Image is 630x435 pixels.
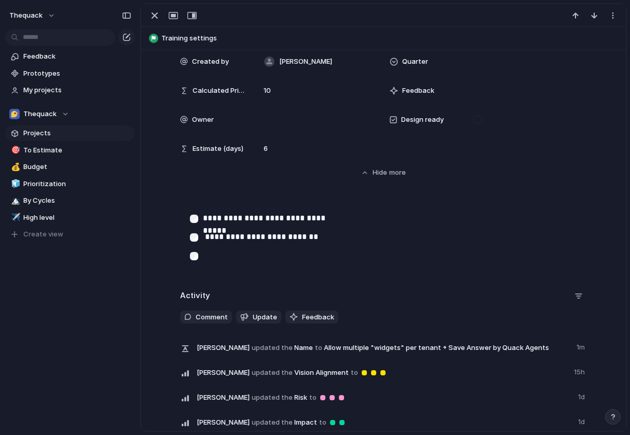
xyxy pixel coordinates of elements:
span: Owner [192,115,214,125]
span: updated the [252,343,293,353]
div: 🎯 [11,144,18,156]
span: Feedback [23,51,131,62]
a: 🎯To Estimate [5,143,135,158]
span: to [309,392,317,403]
div: 🏔️ [11,195,18,207]
span: Thequack [23,109,57,119]
span: Estimate (days) [193,144,243,154]
button: Comment [180,311,232,324]
span: 15h [574,365,587,377]
button: 🎯 [9,145,20,156]
span: [PERSON_NAME] [197,392,250,403]
div: 🧊 [11,178,18,190]
span: Feedback [302,312,334,322]
button: 💰 [9,162,20,172]
h2: Activity [180,290,210,302]
a: 💰Budget [5,159,135,175]
span: updated the [252,368,293,378]
button: thequack [5,7,61,24]
a: Feedback [5,49,135,64]
span: Created by [192,57,229,67]
span: 10 [259,80,275,96]
span: more [389,167,406,178]
button: 🧊 [9,179,20,189]
span: thequack [9,10,43,21]
span: Risk [197,390,572,404]
span: High level [23,213,131,223]
span: My projects [23,85,131,95]
span: Vision Alignment [197,365,568,380]
a: ✈️High level [5,210,135,226]
span: Prioritization [23,179,131,189]
span: Impact [197,415,572,429]
span: Projects [23,128,131,138]
span: Quarter [402,57,428,67]
span: To Estimate [23,145,131,156]
span: [PERSON_NAME] [197,343,250,353]
span: Update [253,312,277,322]
span: updated the [252,392,293,403]
span: By Cycles [23,195,131,206]
span: Design ready [401,115,444,125]
span: Comment [196,312,228,322]
span: 1d [578,390,587,402]
span: Prototypes [23,68,131,79]
span: Name Allow multiple "widgets" per tenant + Save Answer by Quack Agents [197,340,570,355]
button: Feedback [285,311,338,324]
div: 💰 [11,161,18,173]
a: Projects [5,125,135,141]
a: Prototypes [5,66,135,81]
span: [PERSON_NAME] [197,417,250,428]
div: ✈️ [11,212,18,223]
span: to [319,417,326,428]
span: 6 [259,138,272,154]
a: 🏔️By Cycles [5,193,135,208]
span: Create view [23,229,63,240]
button: Thequack [5,106,135,122]
button: Update [236,311,281,324]
span: to [351,368,358,378]
button: ✈️ [9,213,20,223]
button: Training settings [146,30,621,47]
span: Budget [23,162,131,172]
span: updated the [252,417,293,428]
span: [PERSON_NAME] [279,57,332,67]
a: 🧊Prioritization [5,176,135,192]
span: Feedback [402,86,434,96]
span: Calculated Priority [193,86,246,96]
button: Create view [5,227,135,242]
span: 1d [578,415,587,427]
button: Hidemore [180,163,587,182]
span: Training settings [161,33,621,44]
span: [PERSON_NAME] [197,368,250,378]
span: to [315,343,322,353]
button: 🏔️ [9,195,20,206]
span: 1m [577,340,587,353]
a: My projects [5,82,135,98]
